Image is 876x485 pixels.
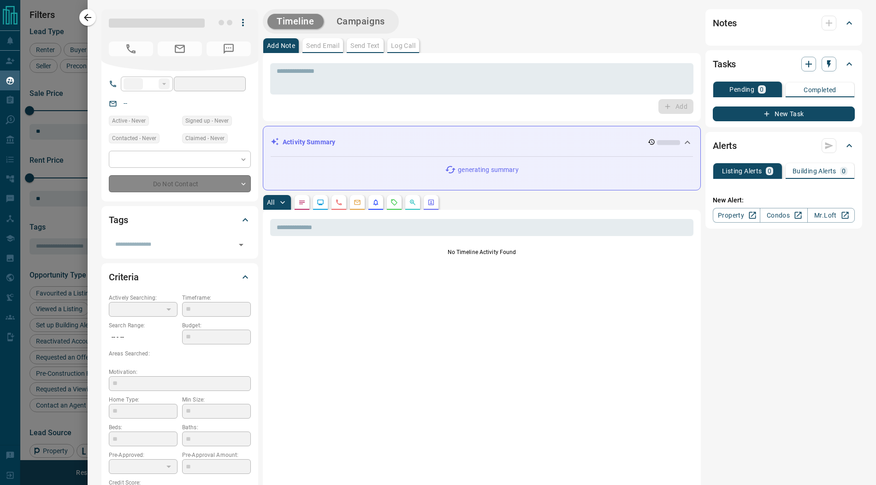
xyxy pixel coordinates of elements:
p: Add Note [267,42,295,49]
span: Contacted - Never [112,134,156,143]
p: Home Type: [109,396,178,404]
p: Pre-Approved: [109,451,178,459]
h2: Notes [713,16,737,30]
p: Search Range: [109,321,178,330]
h2: Tags [109,213,128,227]
svg: Emails [354,199,361,206]
p: Building Alerts [793,168,836,174]
button: New Task [713,106,855,121]
p: No Timeline Activity Found [270,248,693,256]
p: 0 [842,168,846,174]
svg: Listing Alerts [372,199,379,206]
svg: Lead Browsing Activity [317,199,324,206]
button: Timeline [267,14,324,29]
p: 0 [760,86,764,93]
p: 0 [768,168,771,174]
p: generating summary [458,165,518,175]
h2: Tasks [713,57,736,71]
p: Min Size: [182,396,251,404]
a: Condos [760,208,807,223]
div: Notes [713,12,855,34]
div: Do Not Contact [109,175,251,192]
button: Campaigns [327,14,394,29]
svg: Notes [298,199,306,206]
div: Activity Summary [271,134,693,151]
span: No Number [207,41,251,56]
p: Pre-Approval Amount: [182,451,251,459]
a: Property [713,208,760,223]
svg: Requests [391,199,398,206]
p: All [267,199,274,206]
p: Motivation: [109,368,251,376]
h2: Alerts [713,138,737,153]
h2: Criteria [109,270,139,284]
svg: Agent Actions [427,199,435,206]
span: No Email [158,41,202,56]
span: Claimed - Never [185,134,225,143]
a: Mr.Loft [807,208,855,223]
div: Alerts [713,135,855,157]
p: Budget: [182,321,251,330]
span: Signed up - Never [185,116,229,125]
span: No Number [109,41,153,56]
div: Tags [109,209,251,231]
p: Timeframe: [182,294,251,302]
p: Listing Alerts [722,168,762,174]
p: -- - -- [109,330,178,345]
p: Beds: [109,423,178,432]
p: New Alert: [713,195,855,205]
p: Pending [729,86,754,93]
span: Active - Never [112,116,146,125]
a: -- [124,100,127,107]
svg: Opportunities [409,199,416,206]
p: Activity Summary [283,137,335,147]
p: Baths: [182,423,251,432]
button: Open [235,238,248,251]
svg: Calls [335,199,343,206]
p: Completed [804,87,836,93]
div: Criteria [109,266,251,288]
p: Areas Searched: [109,349,251,358]
p: Actively Searching: [109,294,178,302]
div: Tasks [713,53,855,75]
